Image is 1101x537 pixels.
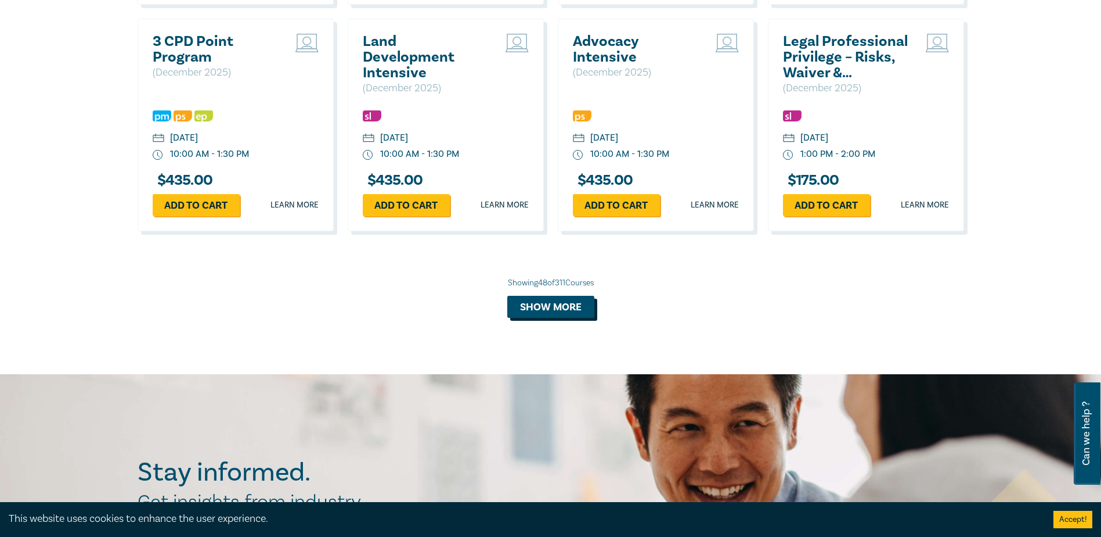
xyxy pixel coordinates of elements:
[783,110,802,121] img: Substantive Law
[783,81,908,96] p: ( December 2025 )
[691,199,739,211] a: Learn more
[783,34,908,81] a: Legal Professional Privilege – Risks, Waiver & Consequences
[783,194,870,216] a: Add to cart
[363,81,488,96] p: ( December 2025 )
[1081,389,1092,478] span: Can we help ?
[153,110,171,121] img: Practice Management & Business Skills
[573,194,660,216] a: Add to cart
[9,511,1036,527] div: This website uses cookies to enhance the user experience.
[800,148,875,161] div: 1:00 PM - 2:00 PM
[901,199,949,211] a: Learn more
[481,199,529,211] a: Learn more
[926,34,949,52] img: Live Stream
[363,150,373,160] img: watch
[590,148,669,161] div: 10:00 AM - 1:30 PM
[363,173,423,188] h3: $ 435.00
[573,173,633,188] h3: $ 435.00
[170,148,249,161] div: 10:00 AM - 1:30 PM
[573,110,591,121] img: Professional Skills
[194,110,213,121] img: Ethics & Professional Responsibility
[174,110,192,121] img: Professional Skills
[153,150,163,160] img: watch
[800,131,828,145] div: [DATE]
[507,296,594,318] button: Show more
[573,150,583,160] img: watch
[573,134,584,144] img: calendar
[153,65,277,80] p: ( December 2025 )
[573,34,698,65] a: Advocacy Intensive
[363,34,488,81] a: Land Development Intensive
[783,134,795,144] img: calendar
[153,34,277,65] a: 3 CPD Point Program
[138,277,964,289] div: Showing 48 of 311 Courses
[270,199,319,211] a: Learn more
[1053,511,1092,528] button: Accept cookies
[716,34,739,52] img: Live Stream
[153,173,213,188] h3: $ 435.00
[295,34,319,52] img: Live Stream
[363,134,374,144] img: calendar
[573,65,698,80] p: ( December 2025 )
[506,34,529,52] img: Live Stream
[153,134,164,144] img: calendar
[590,131,618,145] div: [DATE]
[138,457,411,488] h2: Stay informed.
[363,110,381,121] img: Substantive Law
[153,194,240,216] a: Add to cart
[783,173,839,188] h3: $ 175.00
[363,194,450,216] a: Add to cart
[783,150,793,160] img: watch
[380,148,459,161] div: 10:00 AM - 1:30 PM
[380,131,408,145] div: [DATE]
[170,131,198,145] div: [DATE]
